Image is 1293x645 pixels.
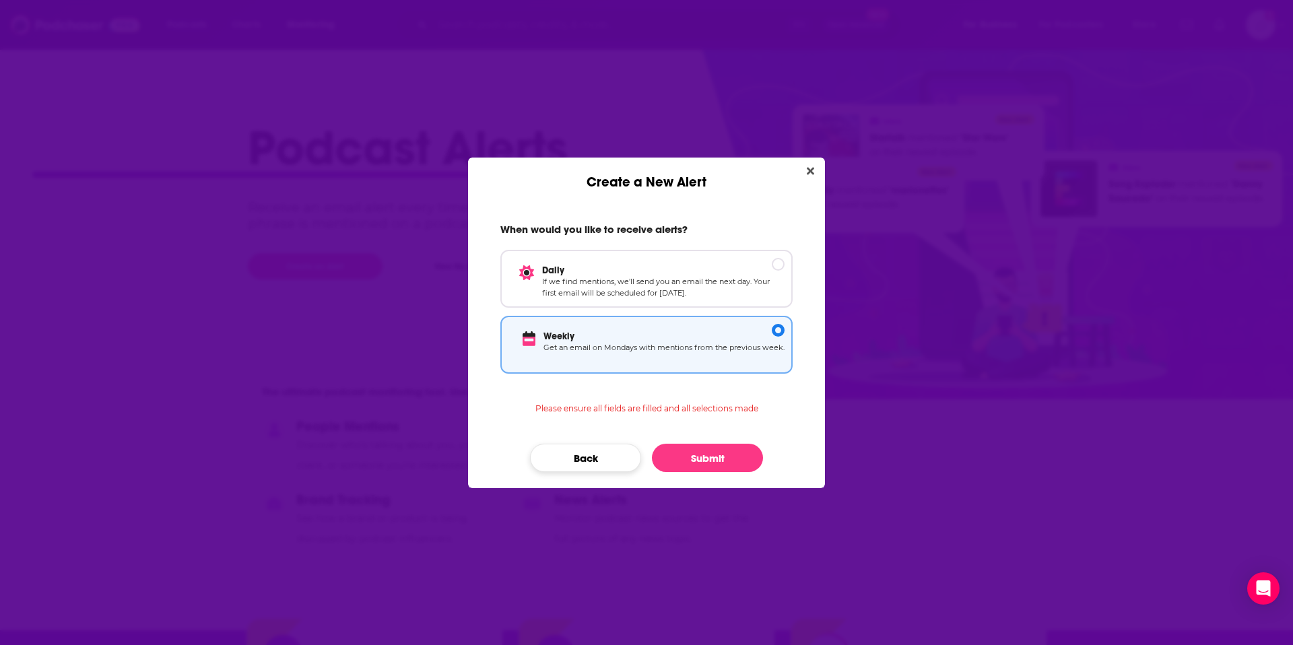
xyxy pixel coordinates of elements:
[652,444,763,472] button: Submit
[535,390,758,413] p: Please ensure all fields are filled and all selections made
[543,342,785,366] p: Get an email on Mondays with mentions from the previous week.
[801,163,820,180] button: Close
[542,276,785,300] p: If we find mentions, we’ll send you an email the next day. Your first email will be scheduled for...
[1247,572,1280,605] div: Open Intercom Messenger
[500,223,793,242] h2: When would you like to receive alerts?
[543,331,785,342] p: Weekly
[530,444,641,472] button: Back
[468,158,825,191] div: Create a New Alert
[542,265,785,276] p: Daily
